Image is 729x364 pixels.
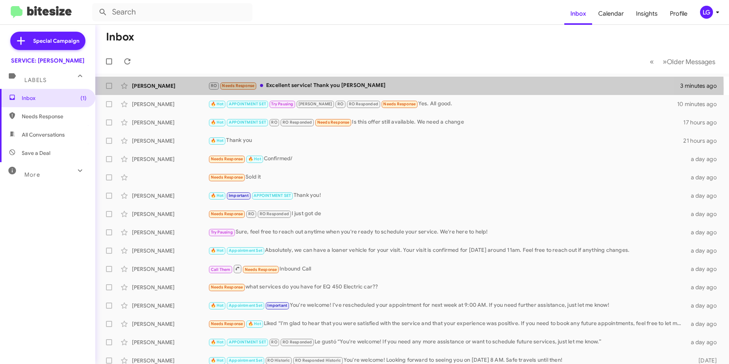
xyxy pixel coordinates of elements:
div: [PERSON_NAME] [132,210,208,218]
div: Liked “I'm glad to hear that you were satisfied with the service and that your experience was pos... [208,319,686,328]
span: Appointment Set [229,248,262,253]
div: a day ago [686,283,723,291]
div: Le gustó “You're welcome! If you need any more assistance or want to schedule future services, ju... [208,338,686,346]
span: Labels [24,77,47,84]
span: RO Responded [283,120,312,125]
div: [PERSON_NAME] [132,192,208,200]
div: Thank you [208,136,683,145]
span: Needs Response [211,156,243,161]
span: Appointment Set [229,358,262,363]
div: [PERSON_NAME] [132,283,208,291]
span: RO Responded [260,211,289,216]
span: Call Them [211,267,231,272]
div: a day ago [686,265,723,273]
h1: Inbox [106,31,134,43]
span: 🔥 Hot [248,321,261,326]
span: Needs Response [211,321,243,326]
span: RO Responded [349,101,378,106]
nav: Page navigation example [646,54,720,69]
span: More [24,171,40,178]
a: Insights [630,3,664,25]
span: RO Historic [267,358,290,363]
div: Absolutely, we can have a loaner vehicle for your visit. Your visit is confirmed for [DATE] aroun... [208,246,686,255]
div: Yes. All good. [208,100,677,108]
span: [PERSON_NAME] [299,101,332,106]
div: a day ago [686,247,723,254]
div: [PERSON_NAME] [132,229,208,236]
div: a day ago [686,338,723,346]
div: 17 hours ago [683,119,723,126]
span: Needs Response [383,101,416,106]
span: Special Campaign [33,37,79,45]
div: [PERSON_NAME] [132,265,208,273]
span: » [663,57,667,66]
button: Next [658,54,720,69]
span: Inbox [22,94,87,102]
div: [PERSON_NAME] [132,302,208,309]
span: Save a Deal [22,149,50,157]
span: Appointment Set [229,303,262,308]
span: Needs Response [317,120,350,125]
span: 🔥 Hot [211,303,224,308]
span: 🔥 Hot [248,156,261,161]
span: RO Responded Historic [295,358,341,363]
div: 3 minutes ago [680,82,723,90]
div: a day ago [686,210,723,218]
div: what services do you have for EQ 450 Electric car?? [208,283,686,292]
span: RO [271,120,277,125]
div: [PERSON_NAME] [132,82,208,90]
span: Older Messages [667,58,715,66]
div: a day ago [686,155,723,163]
span: 🔥 Hot [211,120,224,125]
div: [PERSON_NAME] [132,137,208,145]
div: Is this offer still available. We need a change [208,118,683,127]
span: (1) [80,94,87,102]
span: Important [229,193,249,198]
div: Thank you! [208,191,686,200]
span: RO Responded [283,340,312,345]
div: Inbound Call [208,264,686,274]
div: a day ago [686,192,723,200]
span: 🔥 Hot [211,193,224,198]
div: a day ago [686,174,723,181]
div: [PERSON_NAME] [132,338,208,346]
a: Profile [664,3,694,25]
div: 10 minutes ago [677,100,723,108]
span: Needs Response [245,267,277,272]
div: LG [700,6,713,19]
span: 🔥 Hot [211,358,224,363]
button: LG [694,6,721,19]
div: You're welcome! I've rescheduled your appointment for next week at 9:00 AM. If you need further a... [208,301,686,310]
a: Special Campaign [10,32,85,50]
input: Search [92,3,252,21]
span: Important [267,303,287,308]
button: Previous [645,54,658,69]
div: [PERSON_NAME] [132,119,208,126]
div: Confirmed/ [208,155,686,163]
div: Excellent service! Thank you [PERSON_NAME] [208,81,680,90]
span: Needs Response [211,285,243,290]
div: Sure, feel free to reach out anytime when you're ready to schedule your service. We're here to help! [208,228,686,237]
span: RO [337,101,344,106]
span: « [650,57,654,66]
div: 21 hours ago [683,137,723,145]
a: Calendar [592,3,630,25]
span: Needs Response [22,113,87,120]
span: APPOINTMENT SET [229,101,266,106]
div: a day ago [686,320,723,328]
span: RO [271,340,277,345]
div: [PERSON_NAME] [132,155,208,163]
span: All Conversations [22,131,65,139]
span: RO [248,211,254,216]
a: Inbox [564,3,592,25]
span: APPOINTMENT SET [229,340,266,345]
div: a day ago [686,302,723,309]
span: APPOINTMENT SET [254,193,291,198]
span: APPOINTMENT SET [229,120,266,125]
span: Try Pausing [211,230,233,235]
div: a day ago [686,229,723,236]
